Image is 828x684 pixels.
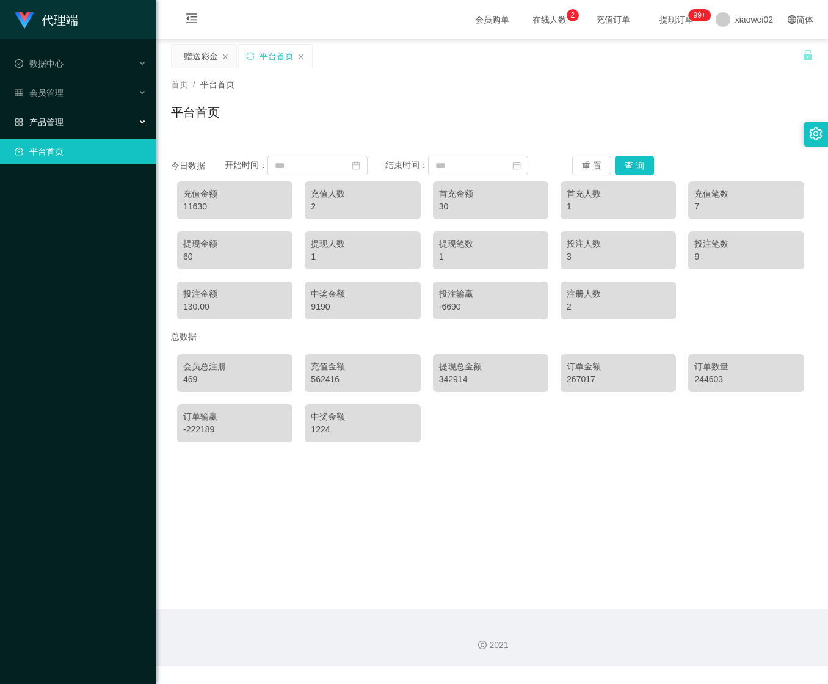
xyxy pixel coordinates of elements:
[788,15,796,24] i: 图标: global
[694,250,797,263] div: 9
[311,423,414,436] div: 1224
[311,300,414,313] div: 9190
[183,250,286,263] div: 60
[567,200,670,213] div: 1
[694,187,797,200] div: 充值笔数
[171,103,220,122] h1: 平台首页
[311,288,414,300] div: 中奖金额
[694,238,797,250] div: 投注笔数
[439,360,542,373] div: 提现总金额
[200,79,234,89] span: 平台首页
[352,161,360,170] i: 图标: calendar
[15,117,64,127] span: 产品管理
[171,79,188,89] span: 首页
[225,160,267,170] span: 开始时间：
[567,187,670,200] div: 首充人数
[222,53,229,60] i: 图标: close
[183,373,286,386] div: 469
[183,200,286,213] div: 11630
[183,238,286,250] div: 提现金额
[439,238,542,250] div: 提现笔数
[385,160,428,170] span: 结束时间：
[311,187,414,200] div: 充值人数
[311,238,414,250] div: 提现人数
[572,156,611,175] button: 重 置
[439,288,542,300] div: 投注输赢
[297,53,305,60] i: 图标: close
[183,410,286,423] div: 订单输赢
[439,200,542,213] div: 30
[311,373,414,386] div: 562416
[439,300,542,313] div: -6690
[183,423,286,436] div: -222189
[183,360,286,373] div: 会员总注册
[15,15,78,24] a: 代理端
[184,45,218,68] div: 赠送彩金
[311,360,414,373] div: 充值金额
[439,373,542,386] div: 342914
[193,79,195,89] span: /
[166,639,818,652] div: 2021
[311,410,414,423] div: 中奖金额
[171,326,813,348] div: 总数据
[311,200,414,213] div: 2
[567,238,670,250] div: 投注人数
[478,641,487,649] i: 图标: copyright
[15,118,23,126] i: 图标: appstore-o
[567,373,670,386] div: 267017
[42,1,78,40] h1: 代理端
[183,288,286,300] div: 投注金额
[15,139,147,164] a: 图标: dashboard平台首页
[311,250,414,263] div: 1
[439,250,542,263] div: 1
[526,15,573,24] span: 在线人数
[570,9,575,21] p: 2
[694,360,797,373] div: 订单数量
[15,59,64,68] span: 数据中心
[694,373,797,386] div: 244603
[567,360,670,373] div: 订单金额
[567,288,670,300] div: 注册人数
[653,15,700,24] span: 提现订单
[183,187,286,200] div: 充值金额
[15,89,23,97] i: 图标: table
[15,12,34,29] img: logo.9652507e.png
[590,15,636,24] span: 充值订单
[689,9,711,21] sup: 1206
[567,250,670,263] div: 3
[171,159,225,172] div: 今日数据
[809,127,823,140] i: 图标: setting
[260,45,294,68] div: 平台首页
[439,187,542,200] div: 首充金额
[512,161,521,170] i: 图标: calendar
[567,9,579,21] sup: 2
[802,49,813,60] i: 图标: unlock
[567,300,670,313] div: 2
[15,59,23,68] i: 图标: check-circle-o
[694,200,797,213] div: 7
[171,1,212,40] i: 图标: menu-fold
[246,52,255,60] i: 图标: sync
[183,300,286,313] div: 130.00
[15,88,64,98] span: 会员管理
[615,156,654,175] button: 查 询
